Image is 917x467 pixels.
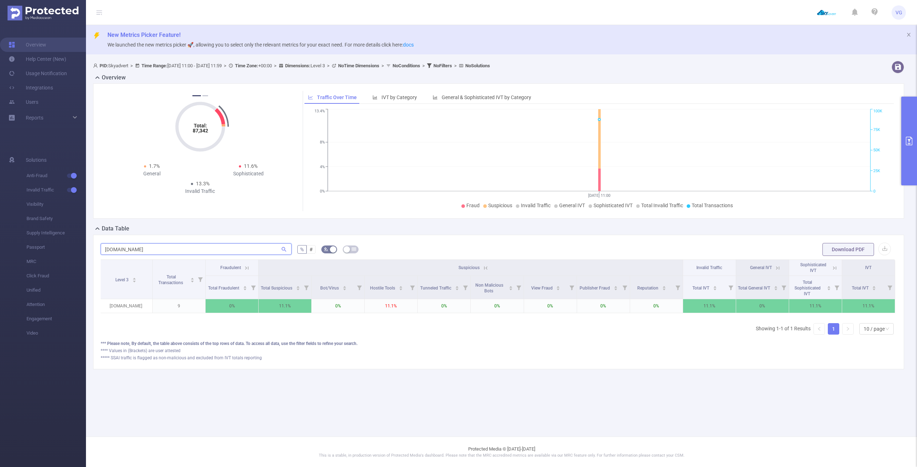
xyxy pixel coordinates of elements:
i: Filter menu [248,276,258,299]
footer: Protected Media © [DATE]-[DATE] [86,437,917,467]
span: Suspicious [488,203,512,208]
span: IVT [865,265,872,270]
span: Publisher Fraud [580,286,611,291]
span: Anti-Fraud [27,169,86,183]
div: Sort [243,285,247,289]
span: 1.7% [149,163,160,169]
div: General [104,170,200,177]
i: icon: caret-up [399,285,403,287]
i: icon: line-chart [308,95,313,100]
i: icon: caret-down [132,279,136,282]
span: Total Transactions [158,274,184,285]
i: icon: caret-up [191,277,195,279]
p: 0% [577,299,630,313]
p: 11.1% [789,299,842,313]
span: > [452,63,459,68]
button: 1 [192,95,201,96]
b: Time Range: [141,63,167,68]
div: Invalid Traffic [152,188,249,195]
a: 1 [828,324,839,334]
span: Fraudulent [220,265,241,270]
i: icon: thunderbolt [93,32,100,39]
span: Suspicious [458,265,480,270]
span: Tunneled Traffic [420,286,452,291]
i: icon: table [352,247,356,251]
a: Reports [26,111,43,125]
span: Total Transactions [692,203,733,208]
tspan: 75K [873,127,880,132]
a: Integrations [9,81,53,95]
div: *** Please note, By default, the table above consists of the top rows of data. To access all data... [101,340,897,347]
span: Unified [27,283,86,297]
i: Filter menu [885,276,895,299]
div: Sort [774,285,778,289]
span: Passport [27,240,86,254]
b: No Conditions [393,63,420,68]
div: Sort [296,285,300,289]
i: Filter menu [726,276,736,299]
tspan: 4% [320,165,325,169]
i: icon: bar-chart [373,95,378,100]
span: 11.6% [244,163,258,169]
span: > [272,63,279,68]
p: This is a stable, in production version of Protected Media's dashboard. Please note that the MRC ... [104,453,899,459]
p: [DOMAIN_NAME] [100,299,152,313]
span: # [309,247,313,252]
button: Download PDF [822,243,874,256]
span: Fraud [466,203,480,208]
tspan: 100K [873,109,882,114]
span: Hostile Tools [370,286,396,291]
i: icon: caret-up [296,285,300,287]
i: Filter menu [567,276,577,299]
i: icon: caret-down [296,287,300,290]
div: Sort [132,277,136,281]
span: > [420,63,427,68]
i: icon: caret-up [509,285,513,287]
i: icon: caret-down [191,279,195,282]
a: Help Center (New) [9,52,66,66]
tspan: 50K [873,148,880,153]
span: Invalid Traffic [27,183,86,197]
p: 0% [524,299,577,313]
span: General IVT [750,265,772,270]
span: > [128,63,135,68]
li: 1 [828,323,839,335]
input: Search... [101,243,292,255]
b: No Solutions [465,63,490,68]
div: Sort [872,285,876,289]
i: icon: caret-down [827,287,831,290]
div: Sort [190,277,195,281]
p: 0% [736,299,789,313]
span: Invalid Traffic [696,265,722,270]
i: icon: caret-up [713,285,717,287]
span: IVT by Category [381,94,417,100]
p: 9 [153,299,205,313]
div: Sort [614,285,618,289]
i: Filter menu [407,276,417,299]
i: Filter menu [301,276,311,299]
div: Sort [342,285,347,289]
i: icon: caret-down [713,287,717,290]
div: Sort [455,285,459,289]
i: Filter menu [354,276,364,299]
tspan: [DATE] 11:00 [588,193,610,198]
span: General IVT [559,203,585,208]
div: Sophisticated [200,170,297,177]
span: Level 3 [115,277,130,282]
i: Filter menu [620,276,630,299]
p: 0% [471,299,523,313]
p: 0% [418,299,470,313]
span: Reputation [637,286,659,291]
i: Filter menu [195,260,205,299]
span: Total Invalid Traffic [641,203,683,208]
span: MRC [27,254,86,269]
i: Filter menu [832,276,842,299]
span: General & Sophisticated IVT by Category [442,94,531,100]
span: > [325,63,332,68]
span: VG [896,5,902,20]
a: Usage Notification [9,66,67,81]
b: No Time Dimensions [338,63,379,68]
span: Video [27,326,86,340]
li: Previous Page [813,323,825,335]
img: Protected Media [8,6,78,20]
